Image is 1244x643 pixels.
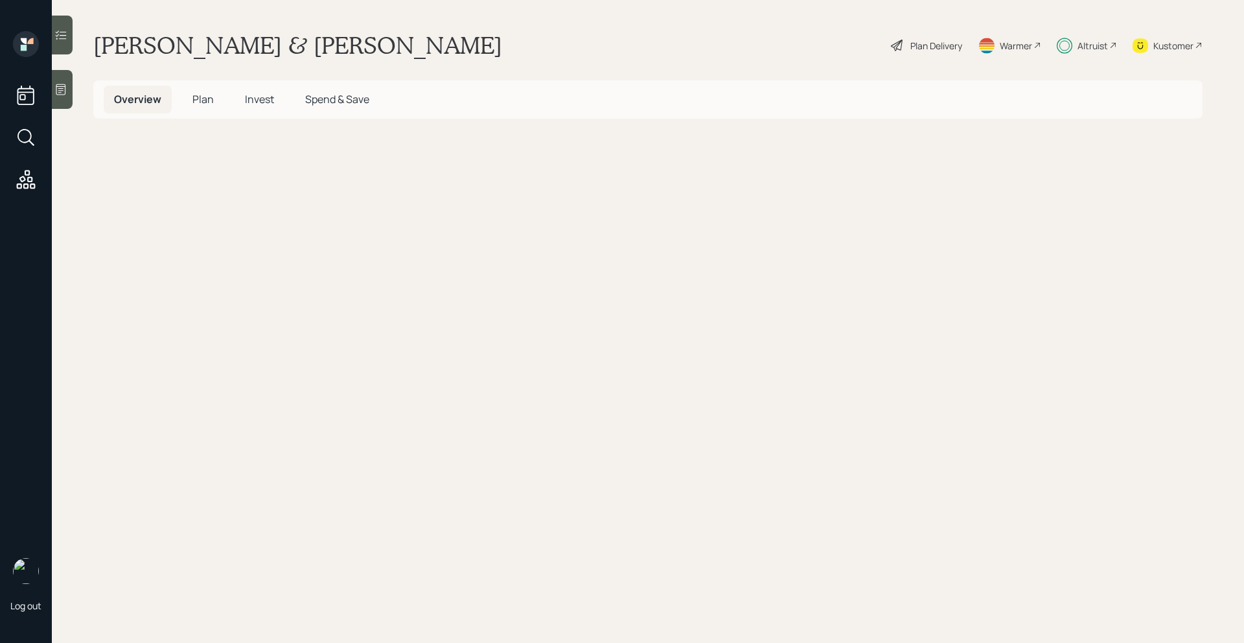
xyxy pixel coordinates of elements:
span: Invest [245,92,274,106]
span: Spend & Save [305,92,369,106]
span: Overview [114,92,161,106]
h1: [PERSON_NAME] & [PERSON_NAME] [93,31,502,60]
img: michael-russo-headshot.png [13,558,39,584]
div: Warmer [1000,39,1032,53]
div: Plan Delivery [910,39,962,53]
div: Kustomer [1153,39,1193,53]
span: Plan [192,92,214,106]
div: Altruist [1077,39,1108,53]
div: Log out [10,600,41,612]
